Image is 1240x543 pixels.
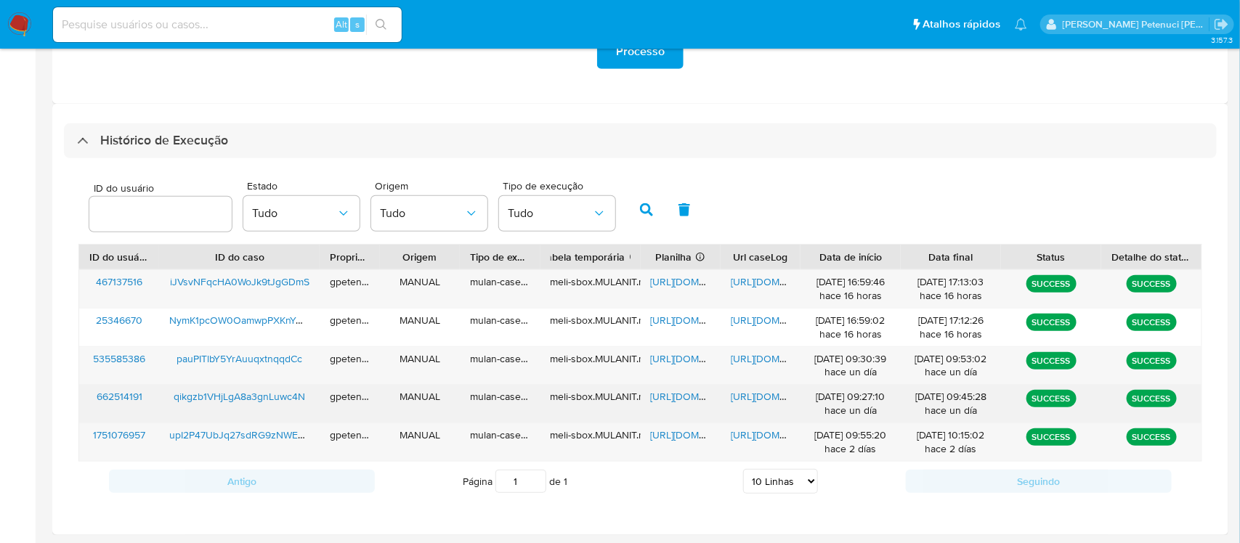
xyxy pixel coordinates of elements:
[336,17,347,31] span: Alt
[53,15,402,34] input: Pesquise usuários ou casos...
[923,17,1000,32] span: Atalhos rápidos
[355,17,360,31] span: s
[366,15,396,35] button: search-icon
[1063,17,1209,31] p: giovanna.petenuci@mercadolivre.com
[1211,34,1233,46] span: 3.157.3
[1214,17,1229,32] a: Sair
[1015,18,1027,30] a: Notificações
